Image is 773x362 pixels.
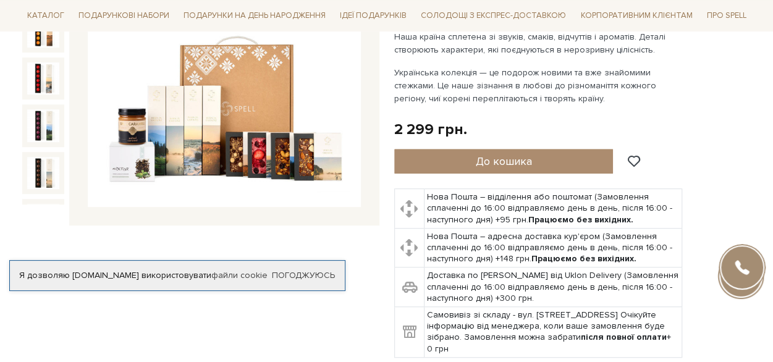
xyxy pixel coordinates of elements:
td: Самовивіз зі складу - вул. [STREET_ADDRESS] Очікуйте інформацію від менеджера, коли ваше замовлен... [424,307,682,358]
a: Солодощі з експрес-доставкою [416,5,571,26]
span: Про Spell [701,6,751,25]
span: До кошика [475,154,531,168]
td: Нова Пошта – адресна доставка кур'єром (Замовлення сплаченні до 16:00 відправляємо день в день, п... [424,228,682,267]
a: Корпоративним клієнтам [575,5,697,26]
p: Наша країна сплетена зі звуків, смаків, відчуттів і ароматів. Деталі створюють характери, які поє... [394,30,684,56]
span: Подарункові набори [74,6,174,25]
b: після повної оплати [581,332,667,342]
td: Нова Пошта – відділення або поштомат (Замовлення сплаченні до 16:00 відправляємо день в день, піс... [424,189,682,229]
img: Подарунок Рідними шляхами [27,157,59,189]
img: Подарунок Рідними шляхами [27,62,59,95]
div: 2 299 грн. [394,120,467,139]
span: Каталог [22,6,69,25]
img: Подарунок Рідними шляхами [27,15,59,47]
b: Працюємо без вихідних. [528,214,633,225]
td: Доставка по [PERSON_NAME] від Uklon Delivery (Замовлення сплаченні до 16:00 відправляємо день в д... [424,267,682,307]
a: файли cookie [211,270,268,280]
span: Подарунки на День народження [179,6,331,25]
div: Я дозволяю [DOMAIN_NAME] використовувати [10,270,345,281]
img: Подарунок Рідними шляхами [27,204,59,236]
p: Українська колекція — це подорож новими та вже знайомими стежками. Це наше зізнання в любові до р... [394,66,684,105]
img: Подарунок Рідними шляхами [27,109,59,141]
span: Ідеї подарунків [335,6,412,25]
button: До кошика [394,149,614,174]
b: Працюємо без вихідних. [531,253,636,264]
a: Погоджуюсь [272,270,335,281]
